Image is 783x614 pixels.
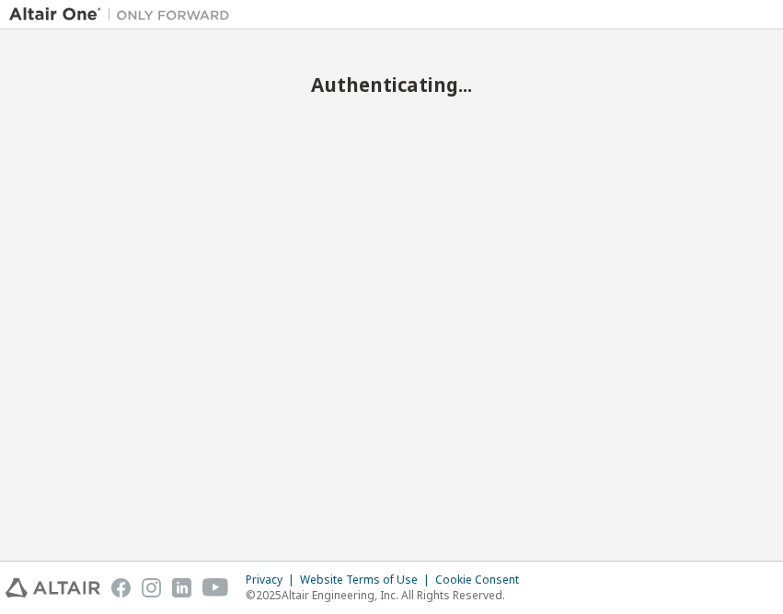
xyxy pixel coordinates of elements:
img: altair_logo.svg [6,578,100,597]
div: Privacy [246,573,300,587]
div: Cookie Consent [435,573,530,587]
h2: Authenticating... [9,73,774,97]
img: youtube.svg [202,578,229,597]
p: © 2025 Altair Engineering, Inc. All Rights Reserved. [246,587,530,603]
img: facebook.svg [111,578,131,597]
img: instagram.svg [142,578,161,597]
img: linkedin.svg [172,578,191,597]
div: Website Terms of Use [300,573,435,587]
img: Altair One [9,6,239,24]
